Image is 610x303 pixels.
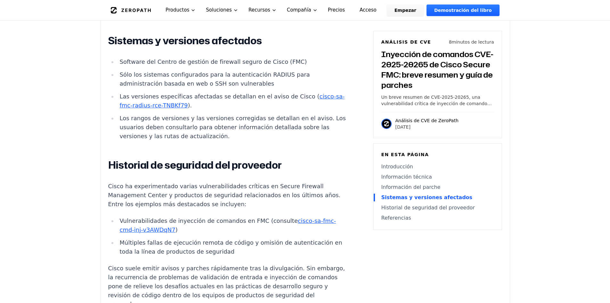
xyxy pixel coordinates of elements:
font: Software del Centro de gestión de firewall seguro de Cisco (FMC) [119,58,307,65]
a: Referencias [381,214,494,222]
font: Los rangos de versiones y las versiones corregidas se detallan en el aviso. Los usuarios deben co... [119,115,346,139]
font: Precios [328,7,345,13]
font: Soluciones [206,7,232,13]
font: Cisco ha experimentado varias vulnerabilidades críticas en Secure Firewall Management Center y pr... [108,183,341,207]
font: Información del parche [381,184,441,190]
font: Análisis de CVE de ZeroPath [395,118,459,123]
font: Inyección de comandos CVE-2025-20265 de Cisco Secure FMC: breve resumen y guía de parches [381,49,493,90]
font: Sistemas y versiones afectados [381,194,473,200]
a: Información técnica [381,173,494,181]
font: Sistemas y versiones afectados [108,34,262,47]
a: Demostración del libro [427,4,500,16]
font: ). [188,102,192,109]
a: Introducción [381,163,494,171]
font: Productos [166,7,189,13]
font: 8 [449,39,452,45]
font: Un breve resumen de CVE-2025-20265, una vulnerabilidad crítica de inyección de comandos (CVSS 10.... [381,95,492,145]
font: Demostración del libro [434,8,492,13]
a: Acceso [352,4,384,16]
font: minutos de lectura [452,39,494,45]
font: Compañía [287,7,311,13]
font: Referencias [381,215,411,221]
font: Múltiples fallas de ejecución remota de código y omisión de autenticación en toda la línea de pro... [119,239,342,255]
font: Información técnica [381,174,432,180]
font: Introducción [381,164,413,170]
font: Las versiones específicas afectadas se detallan en el aviso de Cisco ( [119,93,319,100]
font: Análisis de CVE [381,39,431,45]
font: [DATE] [395,124,411,130]
font: Empezar [394,8,416,13]
font: ) [175,226,178,233]
a: cisco-sa-fmc-cmd-inj-v3AWDqN7 [119,217,336,233]
font: Sólo los sistemas configurados para la autenticación RADIUS para administración basada en web o S... [119,71,310,87]
img: Análisis de CVE de ZeroPath [381,119,392,129]
a: Historial de seguridad del proveedor [381,204,494,212]
a: Información del parche [381,183,494,191]
font: Historial de seguridad del proveedor [381,205,475,211]
a: cisco-sa-fmc-radius-rce-TNBKf79 [119,93,345,109]
font: Recursos [248,7,270,13]
font: Historial de seguridad del proveedor [108,158,282,172]
font: Acceso [360,7,377,13]
a: Sistemas y versiones afectados [381,194,494,201]
font: En esta página [381,152,429,157]
font: Vulnerabilidades de inyección de comandos en FMC (consulte [119,217,297,224]
a: Empezar [387,4,424,16]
